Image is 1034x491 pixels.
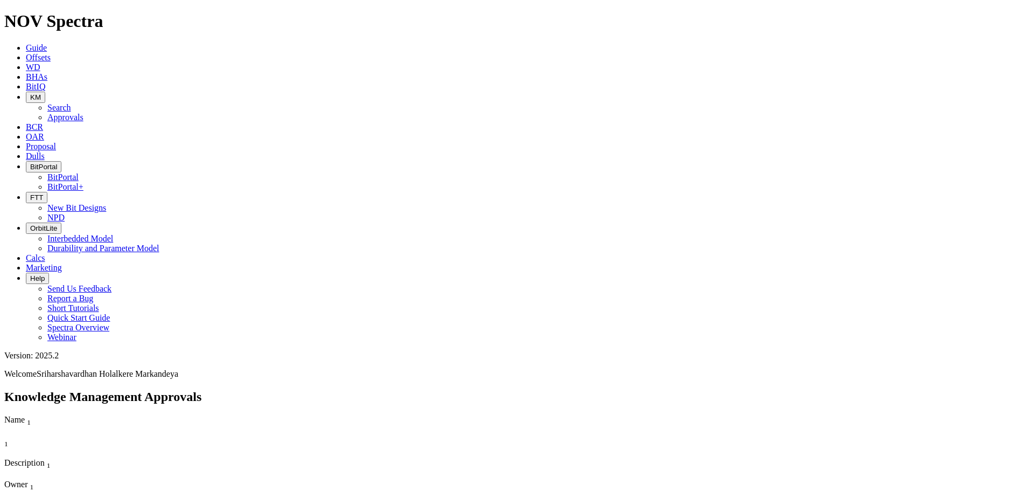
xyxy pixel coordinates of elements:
[4,458,45,467] span: Description
[26,72,47,81] a: BHAs
[47,103,71,112] a: Search
[30,483,34,491] sub: 1
[4,415,369,427] div: Name Sort None
[26,82,45,91] a: BitIQ
[47,244,159,253] a: Durability and Parameter Model
[47,203,106,212] a: New Bit Designs
[26,253,45,262] a: Calcs
[47,461,51,469] sub: 1
[47,294,93,303] a: Report a Bug
[47,182,83,191] a: BitPortal+
[30,224,57,232] span: OrbitLite
[26,92,45,103] button: KM
[47,313,110,322] a: Quick Start Guide
[4,369,1030,379] p: Welcome
[47,213,65,222] a: NPD
[4,437,31,458] div: Sort None
[30,480,34,489] span: Sort None
[4,437,8,446] span: Sort None
[47,234,113,243] a: Interbedded Model
[4,480,28,489] span: Owner
[47,323,109,332] a: Spectra Overview
[26,43,47,52] a: Guide
[26,223,61,234] button: OrbitLite
[26,122,43,132] a: BCR
[4,470,369,480] div: Column Menu
[4,427,369,437] div: Column Menu
[4,458,369,480] div: Sort None
[47,303,99,313] a: Short Tutorials
[26,161,61,172] button: BitPortal
[30,193,43,202] span: FTT
[37,369,178,378] span: Sriharshavardhan Holalkere Markandeya
[30,163,57,171] span: BitPortal
[4,351,1030,361] div: Version: 2025.2
[4,11,1030,31] h1: NOV Spectra
[27,415,31,424] span: Sort None
[4,458,369,470] div: Description Sort None
[26,63,40,72] a: WD
[4,415,25,424] span: Name
[26,273,49,284] button: Help
[4,448,31,458] div: Column Menu
[26,192,47,203] button: FTT
[27,418,31,426] sub: 1
[47,333,76,342] a: Webinar
[4,390,1030,404] h2: Knowledge Management Approvals
[26,151,45,161] a: Dulls
[4,437,31,448] div: Sort None
[4,415,369,437] div: Sort None
[26,263,62,272] a: Marketing
[30,93,41,101] span: KM
[26,142,56,151] a: Proposal
[47,284,111,293] a: Send Us Feedback
[26,53,51,62] a: Offsets
[26,132,44,141] a: OAR
[47,458,51,467] span: Sort None
[30,274,45,282] span: Help
[47,172,79,182] a: BitPortal
[4,440,8,448] sub: 1
[47,113,83,122] a: Approvals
